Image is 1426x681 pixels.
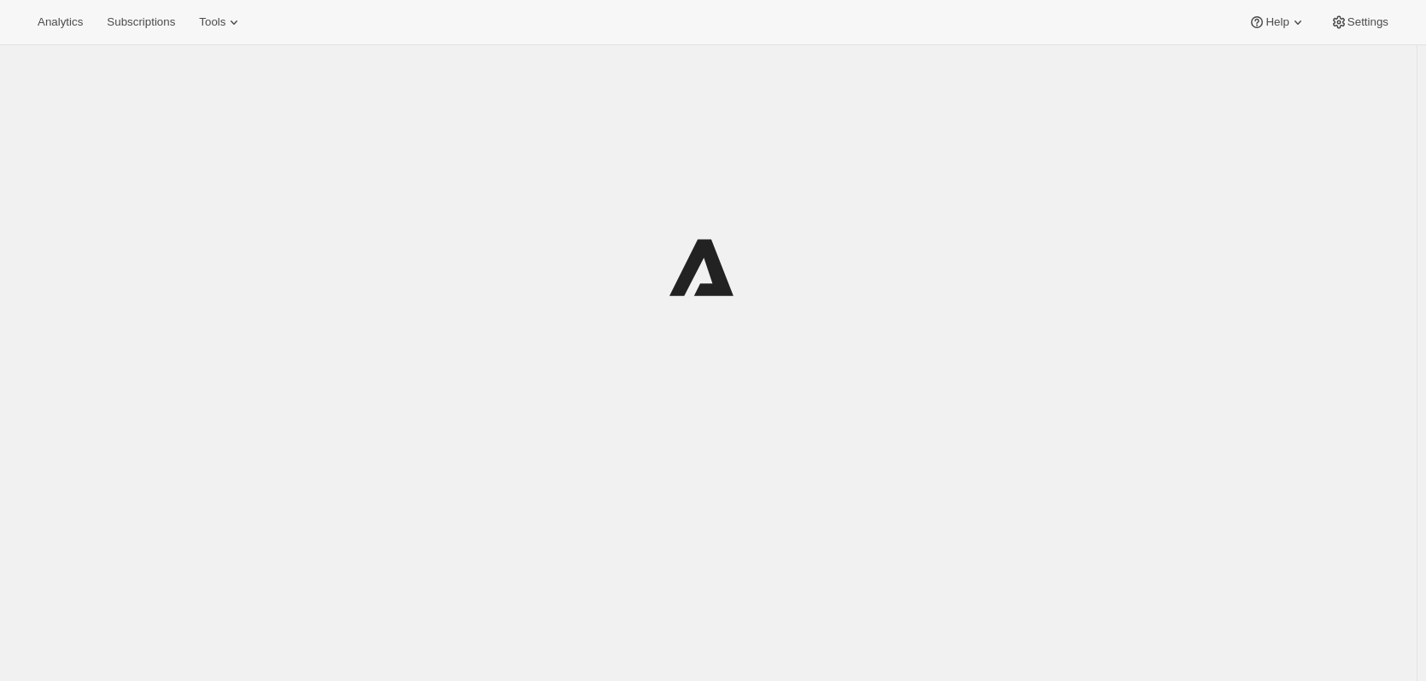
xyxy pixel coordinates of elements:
[199,15,225,29] span: Tools
[1265,15,1289,29] span: Help
[27,10,93,34] button: Analytics
[189,10,253,34] button: Tools
[38,15,83,29] span: Analytics
[1238,10,1316,34] button: Help
[1320,10,1399,34] button: Settings
[96,10,185,34] button: Subscriptions
[1347,15,1388,29] span: Settings
[107,15,175,29] span: Subscriptions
